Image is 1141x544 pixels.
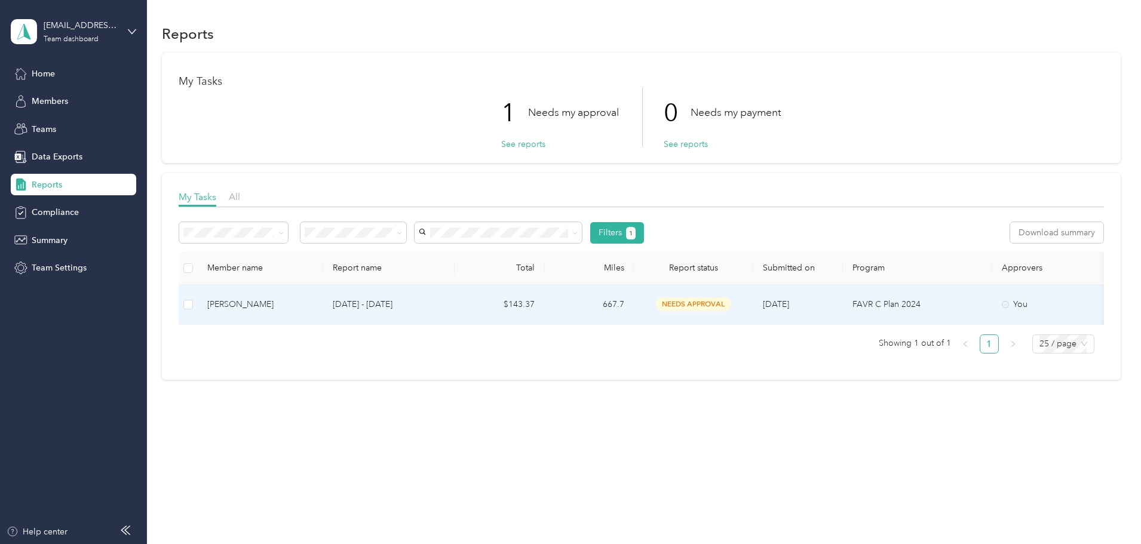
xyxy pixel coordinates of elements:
[879,334,951,352] span: Showing 1 out of 1
[455,285,544,325] td: $143.37
[32,234,68,247] span: Summary
[528,105,619,120] p: Needs my approval
[843,252,992,285] th: Program
[44,19,118,32] div: [EMAIL_ADDRESS][PERSON_NAME][DOMAIN_NAME]
[198,252,323,285] th: Member name
[763,299,789,309] span: [DATE]
[32,262,87,274] span: Team Settings
[32,95,68,107] span: Members
[1004,334,1023,354] button: right
[179,75,1104,88] h1: My Tasks
[992,252,1112,285] th: Approvers
[554,263,624,273] div: Miles
[1032,334,1094,354] div: Page Size
[32,179,62,191] span: Reports
[956,334,975,354] button: left
[32,206,79,219] span: Compliance
[501,88,528,138] p: 1
[32,123,56,136] span: Teams
[44,36,99,43] div: Team dashboard
[162,27,214,40] h1: Reports
[501,138,545,150] button: See reports
[207,263,314,273] div: Member name
[229,191,240,202] span: All
[852,298,983,311] p: FAVR C Plan 2024
[980,335,998,353] a: 1
[1002,298,1102,311] div: You
[1039,335,1087,353] span: 25 / page
[664,88,691,138] p: 0
[956,334,975,354] li: Previous Page
[464,263,535,273] div: Total
[590,222,645,244] button: Filters1
[7,525,68,538] button: Help center
[962,340,969,348] span: left
[629,228,633,239] span: 1
[691,105,781,120] p: Needs my payment
[179,191,216,202] span: My Tasks
[1004,334,1023,354] li: Next Page
[664,138,708,150] button: See reports
[656,297,731,311] span: needs approval
[333,298,445,311] p: [DATE] - [DATE]
[323,252,455,285] th: Report name
[32,67,55,80] span: Home
[643,263,744,273] span: Report status
[32,150,82,163] span: Data Exports
[1074,477,1141,544] iframe: Everlance-gr Chat Button Frame
[753,252,843,285] th: Submitted on
[626,227,636,239] button: 1
[207,298,314,311] div: [PERSON_NAME]
[980,334,999,354] li: 1
[1010,340,1017,348] span: right
[843,285,992,325] td: FAVR C Plan 2024
[544,285,634,325] td: 667.7
[1010,222,1103,243] button: Download summary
